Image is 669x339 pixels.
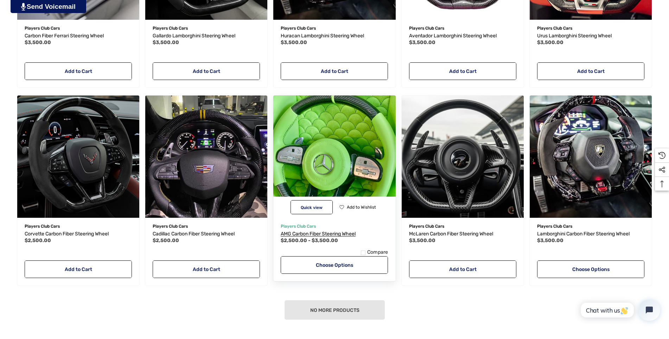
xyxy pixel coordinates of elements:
[537,231,630,237] span: Lamborghini Carbon Fiber Steering Wheel
[573,294,666,327] iframe: Tidio Chat
[291,200,333,214] button: Quick View
[281,231,356,237] span: AMG Carbon Fiber Steering Wheel
[153,24,260,33] p: Players Club Cars
[409,39,435,45] span: $3,500.00
[347,205,376,210] span: Add to Wishlist
[153,33,235,39] span: Gallardo Lamborghini Steering Wheel
[153,230,260,238] a: Cadillac Carbon Fiber Steering Wheel,$2,500.00
[409,32,516,40] a: Aventador Lamborghini Steering Wheel,$3,500.00
[537,238,563,244] span: $3,500.00
[530,95,652,218] a: Lamborghini Carbon Fiber Steering Wheel,$3,500.00
[25,238,51,244] span: $2,500.00
[281,24,388,33] p: Players Club Cars
[153,238,179,244] span: $2,500.00
[337,200,378,214] button: Wishlist
[409,231,493,237] span: McLaren Carbon Fiber Steering Wheel
[537,39,563,45] span: $3,500.00
[25,231,109,237] span: Corvette Carbon Fiber Steering Wheel
[25,32,132,40] a: Carbon Fiber Ferrari Steering Wheel,$3,500.00
[281,222,388,231] p: Players Club Cars
[21,3,26,11] img: PjwhLS0gR2VuZXJhdG9yOiBHcmF2aXQuaW8gLS0+PHN2ZyB4bWxucz0iaHR0cDovL3d3dy53My5vcmcvMjAwMC9zdmciIHhtb...
[537,62,644,80] a: Add to Cart
[25,230,132,238] a: Corvette Carbon Fiber Steering Wheel,$2,500.00
[145,95,267,218] a: Cadillac Carbon Fiber Steering Wheel,$2,500.00
[409,238,435,244] span: $3,500.00
[25,33,104,39] span: Carbon Fiber Ferrari Steering Wheel
[537,260,644,278] a: Choose Options
[658,152,665,159] svg: Recently Viewed
[25,39,51,45] span: $3,500.00
[409,24,516,33] p: Players Club Cars
[409,62,516,80] a: Add to Cart
[281,230,388,238] a: AMG Carbon Fiber Steering Wheel,Price range from $2,500.00 to $3,500.00
[537,222,644,231] p: Players Club Cars
[537,33,612,39] span: Urus Lamborghini Steering Wheel
[25,222,132,231] p: Players Club Cars
[301,205,323,210] span: Quick view
[409,222,516,231] p: Players Club Cars
[281,39,307,45] span: $3,500.00
[145,95,267,218] img: Carbon Fiber Cadillac Steering Wheel
[655,180,669,187] svg: Top
[537,32,644,40] a: Urus Lamborghini Steering Wheel,$3,500.00
[402,95,524,218] a: McLaren Carbon Fiber Steering Wheel,$3,500.00
[409,33,497,39] span: Aventador Lamborghini Steering Wheel
[409,260,516,278] a: Add to Cart
[17,95,139,218] img: Carbon Fiber Corvette C8 Steering Wheel
[658,166,665,173] svg: Social Media
[153,39,179,45] span: $3,500.00
[281,32,388,40] a: Huracan Lamborghini Steering Wheel,$3,500.00
[273,95,395,218] a: AMG Carbon Fiber Steering Wheel,Price range from $2,500.00 to $3,500.00
[14,300,655,320] nav: pagination
[281,33,364,39] span: Huracan Lamborghini Steering Wheel
[153,62,260,80] a: Add to Cart
[25,260,132,278] a: Add to Cart
[402,95,524,218] img: Carbon Fiber McLaren 720S Steering Wheel
[409,230,516,238] a: McLaren Carbon Fiber Steering Wheel,$3,500.00
[267,90,402,224] img: Mercedes AMG Steering Wheel
[281,238,338,244] span: $2,500.00 - $3,500.00
[25,24,132,33] p: Players Club Cars
[537,230,644,238] a: Lamborghini Carbon Fiber Steering Wheel,$3,500.00
[281,62,388,80] a: Add to Cart
[153,222,260,231] p: Players Club Cars
[537,24,644,33] p: Players Club Cars
[153,32,260,40] a: Gallardo Lamborghini Steering Wheel,$3,500.00
[153,260,260,278] a: Add to Cart
[25,62,132,80] a: Add to Cart
[281,256,388,274] a: Choose Options
[17,95,139,218] a: Corvette Carbon Fiber Steering Wheel,$2,500.00
[530,95,652,218] img: Huracan Lamborghini Steering Wheel
[367,249,388,255] span: Compare
[153,231,235,237] span: Cadillac Carbon Fiber Steering Wheel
